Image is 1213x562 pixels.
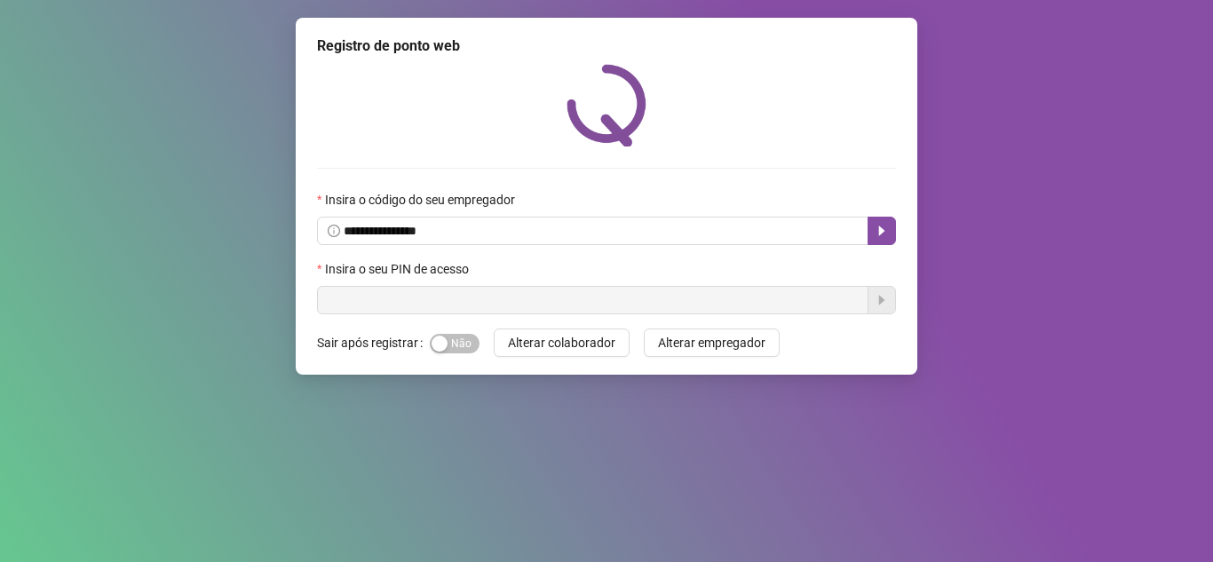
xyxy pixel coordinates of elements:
button: Alterar colaborador [494,328,630,357]
div: Registro de ponto web [317,36,896,57]
span: Alterar empregador [658,333,765,352]
label: Insira o seu PIN de acesso [317,259,480,279]
span: info-circle [328,225,340,237]
label: Sair após registrar [317,328,430,357]
img: QRPoint [567,64,646,146]
label: Insira o código do seu empregador [317,190,527,210]
span: Alterar colaborador [508,333,615,352]
button: Alterar empregador [644,328,780,357]
span: caret-right [875,224,889,238]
